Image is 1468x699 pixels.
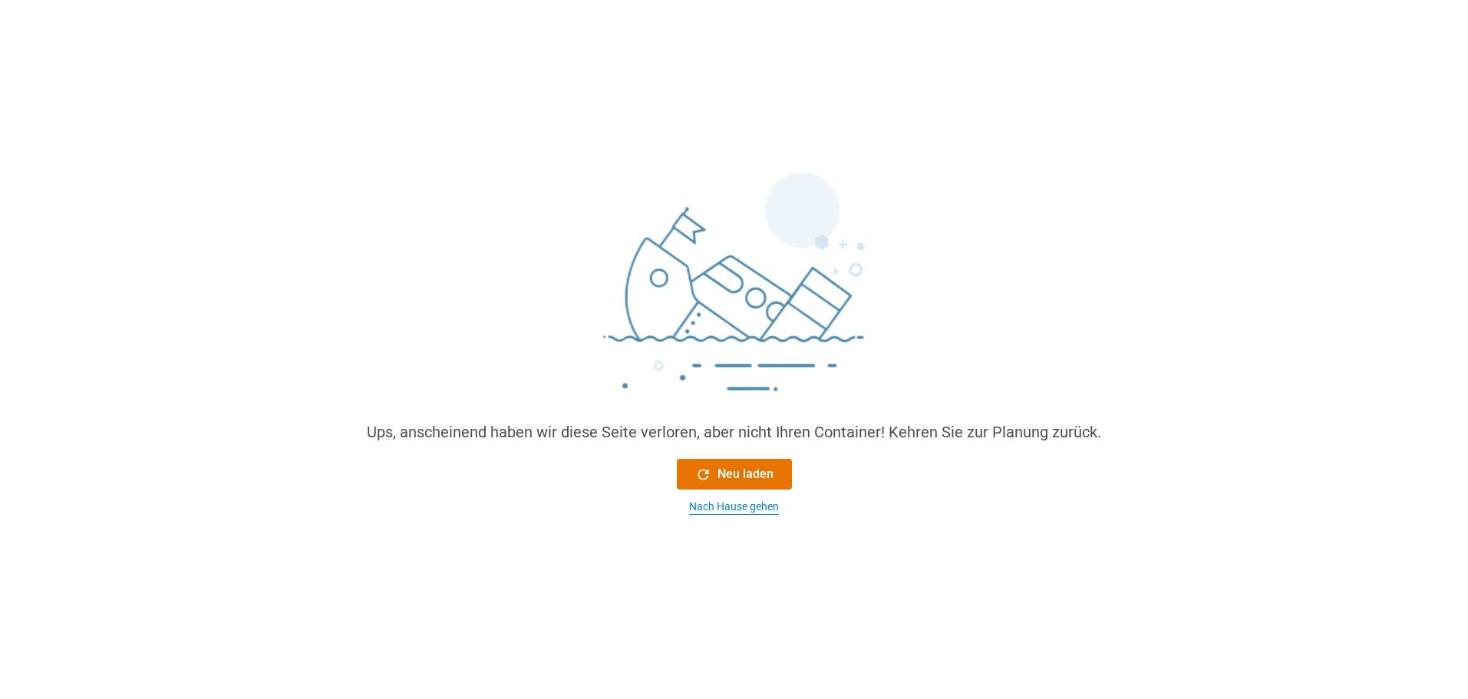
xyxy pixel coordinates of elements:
button: Neu laden [677,459,792,490]
font: Nach Hause gehen [689,500,779,513]
img: sinking_ship.png [504,166,965,420]
font: Neu laden [718,467,774,481]
button: Nach Hause gehen [677,499,792,515]
font: Ups, anscheinend haben wir diese Seite verloren, aber nicht Ihren Container! Kehren Sie zur Planu... [367,423,1101,441]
